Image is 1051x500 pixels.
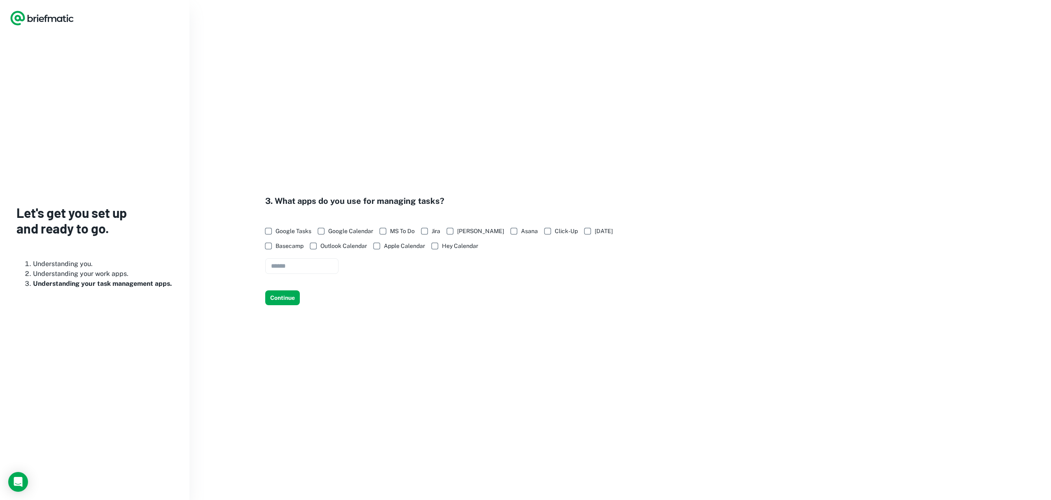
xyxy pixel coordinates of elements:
[521,227,538,236] span: Asana
[16,205,173,236] h3: Let's get you set up and ready to go.
[265,290,300,305] button: Continue
[33,269,173,279] li: Understanding your work apps.
[390,227,415,236] span: MS To Do
[328,227,373,236] span: Google Calendar
[457,227,504,236] span: [PERSON_NAME]
[265,195,621,207] h4: 3. What apps do you use for managing tasks?
[33,280,172,287] b: Understanding your task management apps.
[384,241,425,250] span: Apple Calendar
[10,10,74,26] a: Logo
[320,241,367,250] span: Outlook Calendar
[276,227,311,236] span: Google Tasks
[432,227,440,236] span: Jira
[33,259,173,269] li: Understanding you.
[555,227,578,236] span: Click-Up
[442,241,478,250] span: Hey Calendar
[595,227,613,236] span: [DATE]
[8,472,28,492] div: Load Chat
[276,241,304,250] span: Basecamp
